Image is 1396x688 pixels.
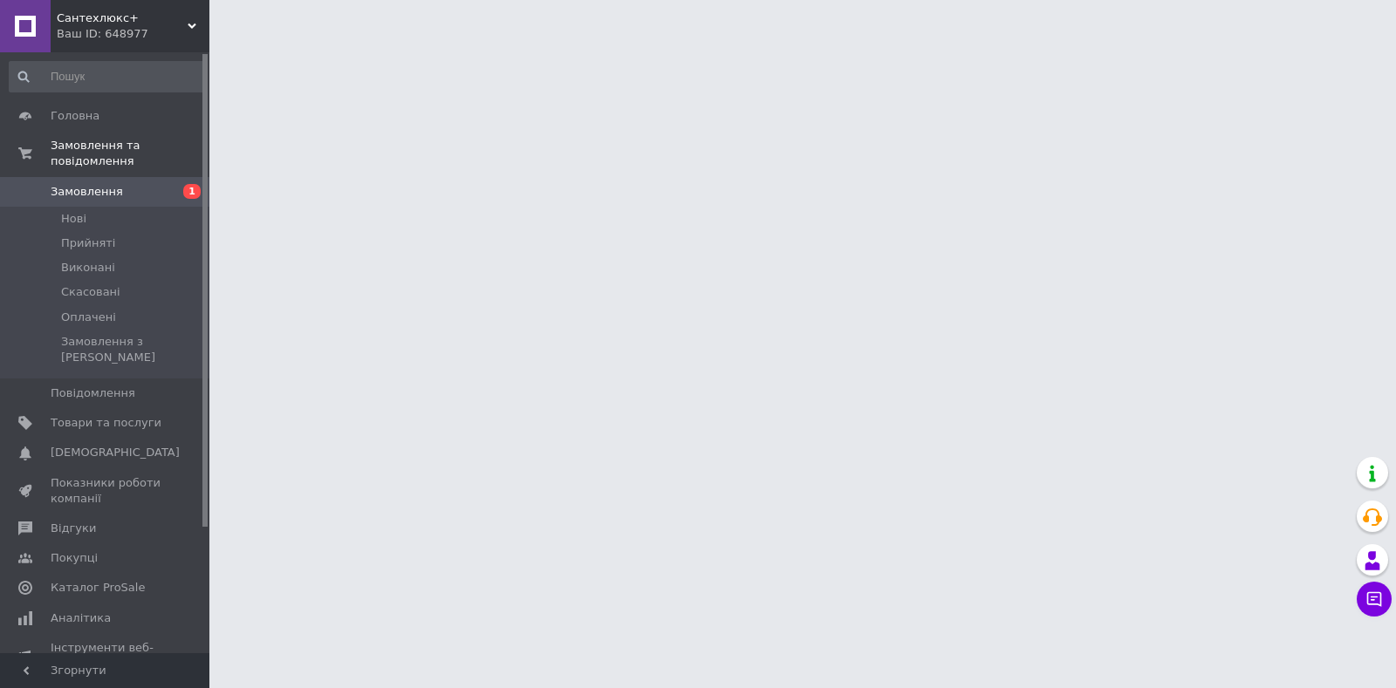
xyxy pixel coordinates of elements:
span: Замовлення [51,184,123,200]
span: Замовлення з [PERSON_NAME] [61,334,204,365]
span: Покупці [51,550,98,566]
span: Оплачені [61,310,116,325]
div: Ваш ID: 648977 [57,26,209,42]
span: Головна [51,108,99,124]
button: Чат з покупцем [1357,582,1392,616]
span: Замовлення та повідомлення [51,138,209,169]
span: [DEMOGRAPHIC_DATA] [51,445,180,460]
span: Показники роботи компанії [51,475,161,507]
span: Скасовані [61,284,120,300]
span: Повідомлення [51,385,135,401]
span: Прийняті [61,235,115,251]
span: Нові [61,211,86,227]
span: Каталог ProSale [51,580,145,596]
input: Пошук [9,61,206,92]
span: Аналітика [51,610,111,626]
span: Відгуки [51,521,96,536]
span: Виконані [61,260,115,276]
span: Сантехлюкс+ [57,10,188,26]
span: Інструменти веб-майстра та SEO [51,640,161,671]
span: 1 [183,184,201,199]
span: Товари та послуги [51,415,161,431]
